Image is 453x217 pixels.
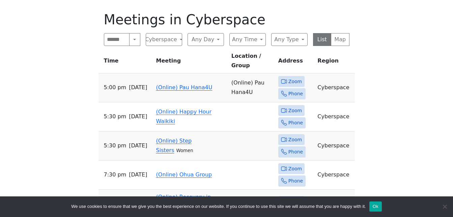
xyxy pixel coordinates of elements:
[129,83,147,92] span: [DATE]
[156,84,213,91] a: (Online) Pau Hana4U
[129,170,147,179] span: [DATE]
[129,112,147,121] span: [DATE]
[129,33,140,46] button: Search
[104,170,126,179] span: 7:30 PM
[98,51,153,73] th: Time
[156,108,211,124] a: (Online) Happy Hour Waikiki
[229,33,266,46] button: Any Time
[156,171,212,178] a: (Online) Ohua Group
[288,90,303,98] span: Phone
[315,161,355,190] td: Cyberspace
[156,138,192,153] a: (Online) Step Sisters
[104,141,126,150] span: 5:30 PM
[188,33,224,46] button: Any Day
[288,136,302,144] span: Zoom
[176,148,193,153] small: Women
[313,33,332,46] button: List
[104,112,126,121] span: 5:30 PM
[331,33,349,46] button: Map
[315,102,355,131] td: Cyberspace
[288,106,302,115] span: Zoom
[229,73,276,102] td: (Online) Pau Hana4U
[288,77,302,86] span: Zoom
[288,177,303,185] span: Phone
[441,203,448,210] span: No
[146,33,182,46] button: Cyberspace
[315,190,355,214] td: Cyberspace
[156,194,213,210] a: (Online) Recovery in [GEOGRAPHIC_DATA]
[153,51,229,73] th: Meeting
[315,51,355,73] th: Region
[104,33,130,46] input: Search
[315,73,355,102] td: Cyberspace
[229,51,276,73] th: Location / Group
[104,83,126,92] span: 5:00 PM
[288,119,303,127] span: Phone
[129,141,147,150] span: [DATE]
[288,148,303,156] span: Phone
[315,131,355,161] td: Cyberspace
[276,51,315,73] th: Address
[104,11,349,28] h1: Meetings in Cyberspace
[271,33,308,46] button: Any Type
[71,203,366,210] span: We use cookies to ensure that we give you the best experience on our website. If you continue to ...
[369,201,382,212] button: Ok
[288,165,302,173] span: Zoom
